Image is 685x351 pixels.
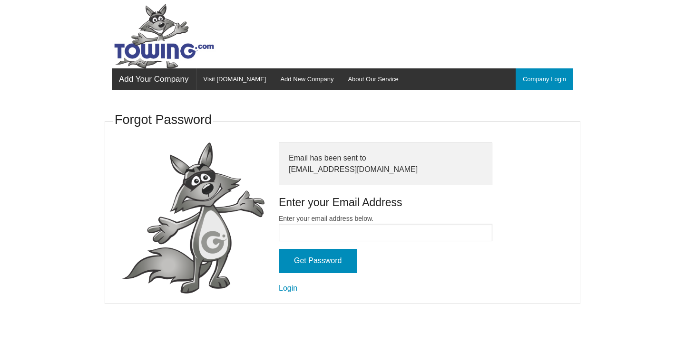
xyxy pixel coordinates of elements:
a: Company Login [516,68,573,90]
div: Email has been sent to [EMAIL_ADDRESS][DOMAIN_NAME] [279,142,492,185]
label: Enter your email address below. [279,214,492,241]
input: Get Password [279,249,357,273]
img: Towing.com Logo [112,4,216,68]
a: Login [279,284,297,292]
a: Add New Company [273,68,341,90]
h4: Enter your Email Address [279,195,492,210]
a: About Our Service [341,68,405,90]
a: Add Your Company [112,68,196,90]
a: Visit [DOMAIN_NAME] [196,68,274,90]
h3: Forgot Password [115,111,212,129]
img: fox-Presenting.png [122,142,264,294]
input: Enter your email address below. [279,224,492,241]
